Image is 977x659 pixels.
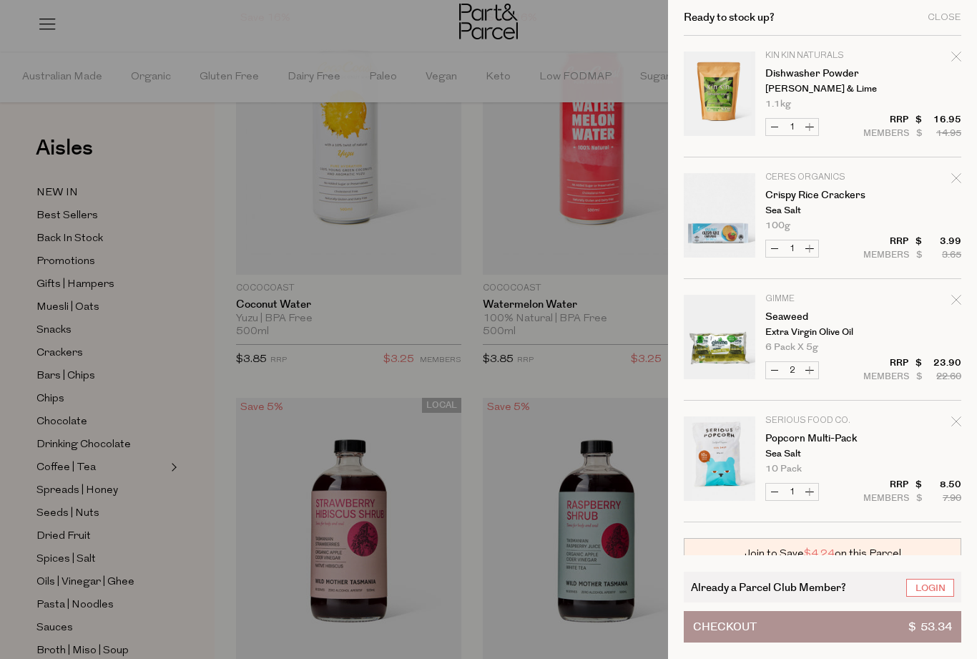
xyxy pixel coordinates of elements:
a: Popcorn Multi-Pack [765,434,876,444]
div: Remove Popcorn Multi-Pack [951,414,961,434]
span: $ 53.34 [908,612,952,642]
span: 1.1kg [765,99,791,109]
div: Remove Dishwasher Powder [951,49,961,69]
input: QTY Crispy Rice Crackers [783,240,801,257]
button: Checkout$ 53.34 [684,611,961,643]
p: [PERSON_NAME] & Lime [765,84,876,94]
span: 100g [765,221,790,230]
p: Gimme [765,295,876,303]
div: Remove Crispy Rice Crackers [951,171,961,190]
p: Sea Salt [765,449,876,459]
a: Seaweed [765,312,876,322]
p: Extra Virgin Olive Oil [765,328,876,337]
a: Dishwasher Powder [765,69,876,79]
span: 6 Pack x 5g [765,343,818,352]
h2: Ready to stock up? [684,12,775,23]
div: Join to Save on this Parcel [684,538,961,568]
input: QTY Seaweed [783,362,801,379]
span: 10 Pack [765,464,802,474]
div: Close [928,13,961,22]
p: Sea Salt [765,206,876,215]
span: $4.24 [804,546,835,561]
input: QTY Popcorn Multi-Pack [783,484,801,500]
p: Serious Food Co. [765,416,876,425]
p: Ceres Organics [765,173,876,182]
input: QTY Dishwasher Powder [783,119,801,135]
a: Login [906,579,954,597]
span: Checkout [693,612,757,642]
span: Already a Parcel Club Member? [691,579,846,595]
p: Kin Kin Naturals [765,52,876,60]
div: Remove Seaweed [951,293,961,312]
a: Crispy Rice Crackers [765,190,876,200]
